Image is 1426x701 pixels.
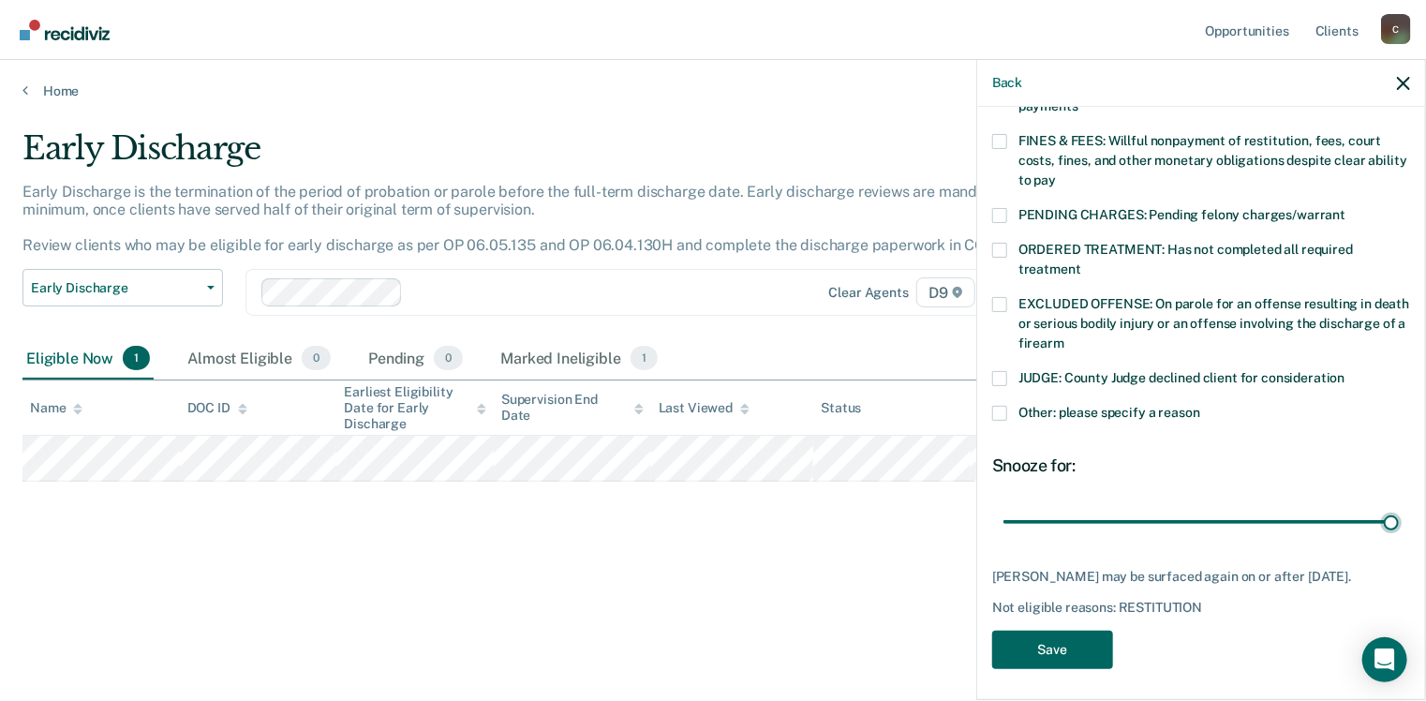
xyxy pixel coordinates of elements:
[344,384,486,431] div: Earliest Eligibility Date for Early Discharge
[1362,637,1407,682] div: Open Intercom Messenger
[22,129,1092,183] div: Early Discharge
[434,346,463,370] span: 0
[992,569,1410,585] div: [PERSON_NAME] may be surfaced again on or after [DATE].
[992,631,1113,669] button: Save
[829,285,909,301] div: Clear agents
[1018,405,1200,420] span: Other: please specify a reason
[659,400,750,416] div: Last Viewed
[302,346,331,370] span: 0
[1018,242,1353,276] span: ORDERED TREATMENT: Has not completed all required treatment
[22,183,1030,255] p: Early Discharge is the termination of the period of probation or parole before the full-term disc...
[992,455,1410,476] div: Snooze for:
[20,20,110,40] img: Recidiviz
[916,277,975,307] span: D9
[992,600,1410,616] div: Not eligible reasons: RESTITUTION
[22,338,154,380] div: Eligible Now
[631,346,658,370] span: 1
[1381,14,1411,44] div: C
[31,280,200,296] span: Early Discharge
[1018,370,1345,385] span: JUDGE: County Judge declined client for consideration
[1018,296,1409,350] span: EXCLUDED OFFENSE: On parole for an offense resulting in death or serious bodily injury or an offe...
[497,338,661,380] div: Marked Ineligible
[1018,207,1345,222] span: PENDING CHARGES: Pending felony charges/warrant
[821,400,861,416] div: Status
[184,338,334,380] div: Almost Eligible
[123,346,150,370] span: 1
[1018,133,1407,187] span: FINES & FEES: Willful nonpayment of restitution, fees, court costs, fines, and other monetary obl...
[30,400,82,416] div: Name
[187,400,247,416] div: DOC ID
[501,392,644,424] div: Supervision End Date
[364,338,467,380] div: Pending
[1381,14,1411,44] button: Profile dropdown button
[22,82,1404,99] a: Home
[992,75,1022,91] button: Back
